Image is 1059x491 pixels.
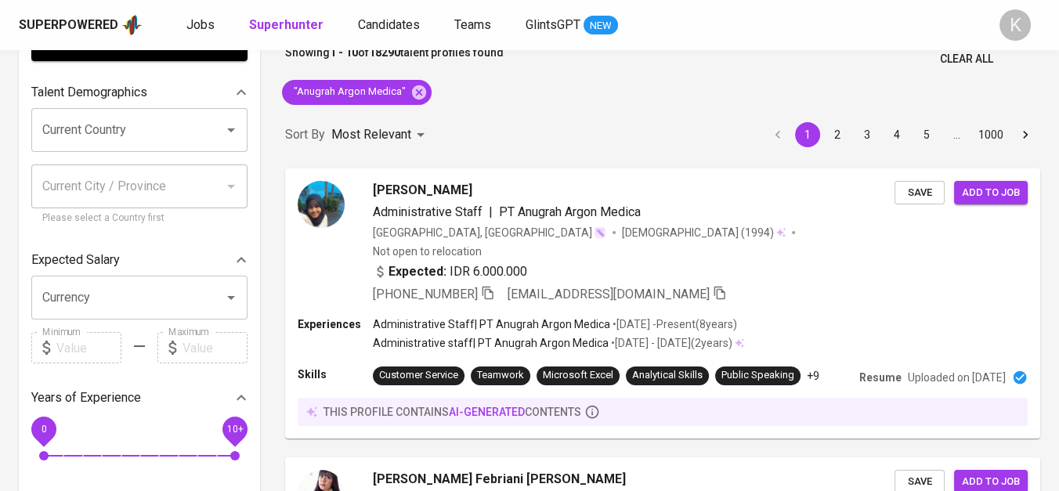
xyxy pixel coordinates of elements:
span: AI-generated [449,406,525,418]
b: 18290 [369,46,400,59]
a: Teams [454,16,494,35]
p: Please select a Country first [42,211,237,226]
a: Superpoweredapp logo [19,13,143,37]
a: [PERSON_NAME]Administrative Staff|PT Anugrah Argon Medica[GEOGRAPHIC_DATA], [GEOGRAPHIC_DATA][DEM... [285,168,1040,439]
p: Administrative staff | PT Anugrah Argon Medica [373,335,609,351]
button: page 1 [795,122,820,147]
div: Expected Salary [31,244,248,276]
p: this profile contains contents [323,404,581,420]
p: +9 [807,368,819,384]
div: "Anugrah Argon Medica" [282,80,432,105]
div: Teamwork [477,368,524,383]
span: 10+ [226,424,243,435]
button: Open [220,119,242,141]
button: Clear All [934,45,999,74]
b: Expected: [389,262,446,281]
span: [EMAIL_ADDRESS][DOMAIN_NAME] [508,287,710,301]
p: Most Relevant [331,125,411,144]
div: Most Relevant [331,121,430,150]
span: Candidates [358,17,420,32]
p: Talent Demographics [31,83,147,102]
img: c45f368749ddb3d42e00b0aadc716325.jpg [298,181,345,228]
input: Value [183,332,248,363]
div: [GEOGRAPHIC_DATA], [GEOGRAPHIC_DATA] [373,225,606,240]
div: Public Speaking [721,368,794,383]
a: Jobs [186,16,218,35]
p: Administrative Staff | PT Anugrah Argon Medica [373,316,610,332]
p: Skills [298,366,373,382]
span: [PHONE_NUMBER] [373,287,478,301]
p: Not open to relocation [373,244,482,259]
div: (1994) [622,225,786,240]
div: Analytical Skills [632,368,703,383]
div: … [944,127,969,143]
p: Expected Salary [31,251,120,269]
button: Add to job [954,181,1028,205]
p: Years of Experience [31,388,141,407]
span: Jobs [186,17,215,32]
span: Add to job [962,184,1020,202]
div: IDR 6.000.000 [373,262,527,281]
button: Go to page 1000 [974,122,1008,147]
a: Superhunter [249,16,327,35]
img: magic_wand.svg [594,226,606,239]
p: Resume [859,370,902,385]
button: Go to page 4 [884,122,909,147]
span: Save [902,184,937,202]
a: GlintsGPT NEW [526,16,618,35]
button: Go to page 2 [825,122,850,147]
span: | [489,203,493,222]
div: Customer Service [379,368,458,383]
button: Go to page 3 [855,122,880,147]
div: Talent Demographics [31,77,248,108]
b: 1 - 10 [330,46,358,59]
div: Years of Experience [31,382,248,413]
p: Uploaded on [DATE] [908,370,1006,385]
span: Save [902,473,937,491]
button: Go to next page [1013,122,1038,147]
p: • [DATE] - Present ( 8 years ) [610,316,737,332]
p: Sort By [285,125,325,144]
span: 0 [41,424,46,435]
button: Open [220,287,242,309]
div: Microsoft Excel [543,368,613,383]
span: Add to job [962,473,1020,491]
p: Showing of talent profiles found [285,45,504,74]
span: GlintsGPT [526,17,580,32]
div: Superpowered [19,16,118,34]
span: PT Anugrah Argon Medica [499,204,641,219]
span: "Anugrah Argon Medica" [282,85,415,99]
button: Save [895,181,945,205]
button: Go to page 5 [914,122,939,147]
input: Value [56,332,121,363]
span: Administrative Staff [373,204,483,219]
span: [PERSON_NAME] Febriani [PERSON_NAME] [373,470,626,489]
p: • [DATE] - [DATE] ( 2 years ) [609,335,732,351]
nav: pagination navigation [763,122,1040,147]
span: NEW [584,18,618,34]
span: [PERSON_NAME] [373,181,472,200]
span: Teams [454,17,491,32]
p: Experiences [298,316,373,332]
div: K [999,9,1031,41]
a: Candidates [358,16,423,35]
span: [DEMOGRAPHIC_DATA] [622,225,741,240]
b: Superhunter [249,17,323,32]
span: Clear All [940,49,993,69]
img: app logo [121,13,143,37]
